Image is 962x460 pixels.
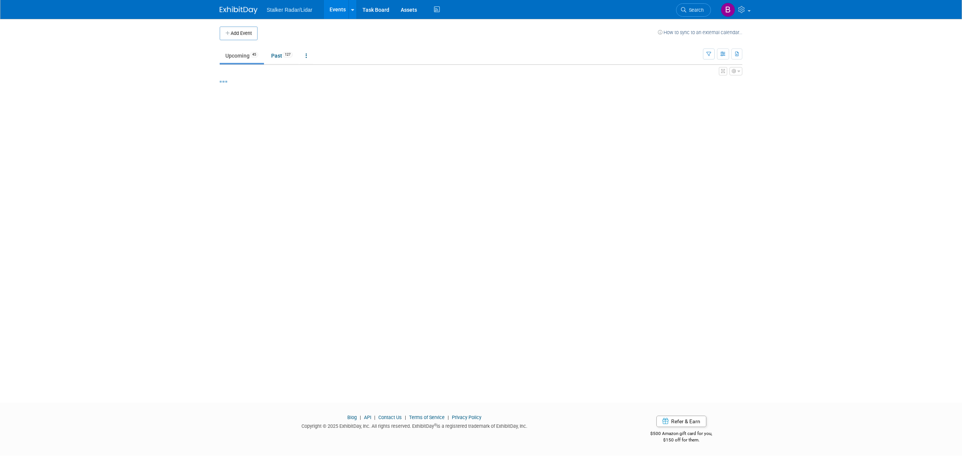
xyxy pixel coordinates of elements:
span: | [358,415,363,420]
a: Privacy Policy [452,415,481,420]
button: Add Event [220,27,258,40]
sup: ® [434,423,437,427]
div: $500 Amazon gift card for you, [620,426,743,443]
img: Brooke Journet [721,3,735,17]
a: API [364,415,371,420]
a: Past127 [265,49,298,63]
a: How to sync to an external calendar... [658,30,742,35]
span: Stalker Radar/Lidar [267,7,312,13]
a: Upcoming45 [220,49,264,63]
span: Search [686,7,704,13]
span: 45 [250,52,258,58]
a: Contact Us [378,415,402,420]
img: loading... [220,81,227,83]
span: | [403,415,408,420]
a: Refer & Earn [656,416,706,427]
span: | [446,415,451,420]
a: Search [676,3,711,17]
div: $150 off for them. [620,437,743,443]
span: | [372,415,377,420]
img: ExhibitDay [220,6,258,14]
a: Blog [347,415,357,420]
a: Terms of Service [409,415,445,420]
span: 127 [283,52,293,58]
div: Copyright © 2025 ExhibitDay, Inc. All rights reserved. ExhibitDay is a registered trademark of Ex... [220,421,609,430]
